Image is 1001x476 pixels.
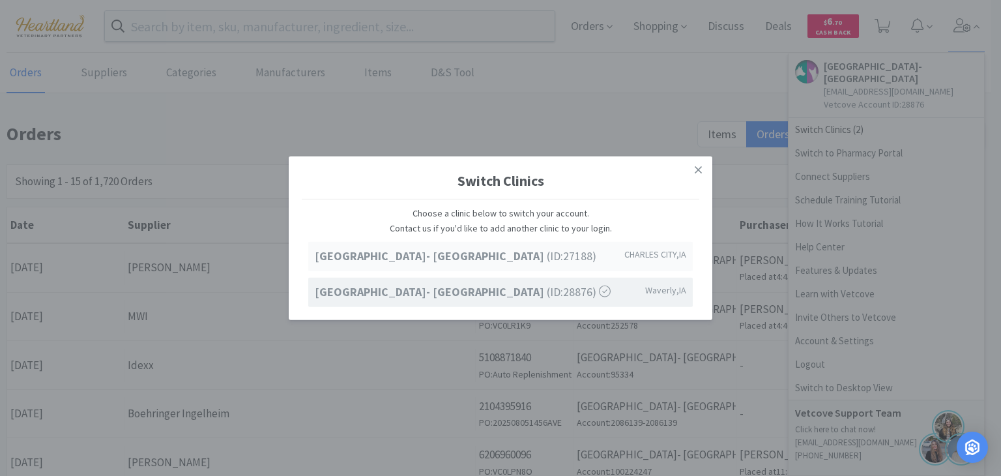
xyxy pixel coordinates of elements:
span: (ID: 27188 ) [315,247,596,266]
span: CHARLES CITY , IA [624,247,686,261]
h1: Switch Clinics [302,163,699,200]
span: Waverly , IA [645,282,686,297]
p: Choose a clinic below to switch your account. Contact us if you'd like to add another clinic to y... [308,206,693,235]
strong: [GEOGRAPHIC_DATA]- [GEOGRAPHIC_DATA] [315,284,547,299]
div: Open Intercom Messenger [957,432,988,463]
span: (ID: 28876 ) [315,282,611,301]
strong: [GEOGRAPHIC_DATA]- [GEOGRAPHIC_DATA] [315,248,547,263]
